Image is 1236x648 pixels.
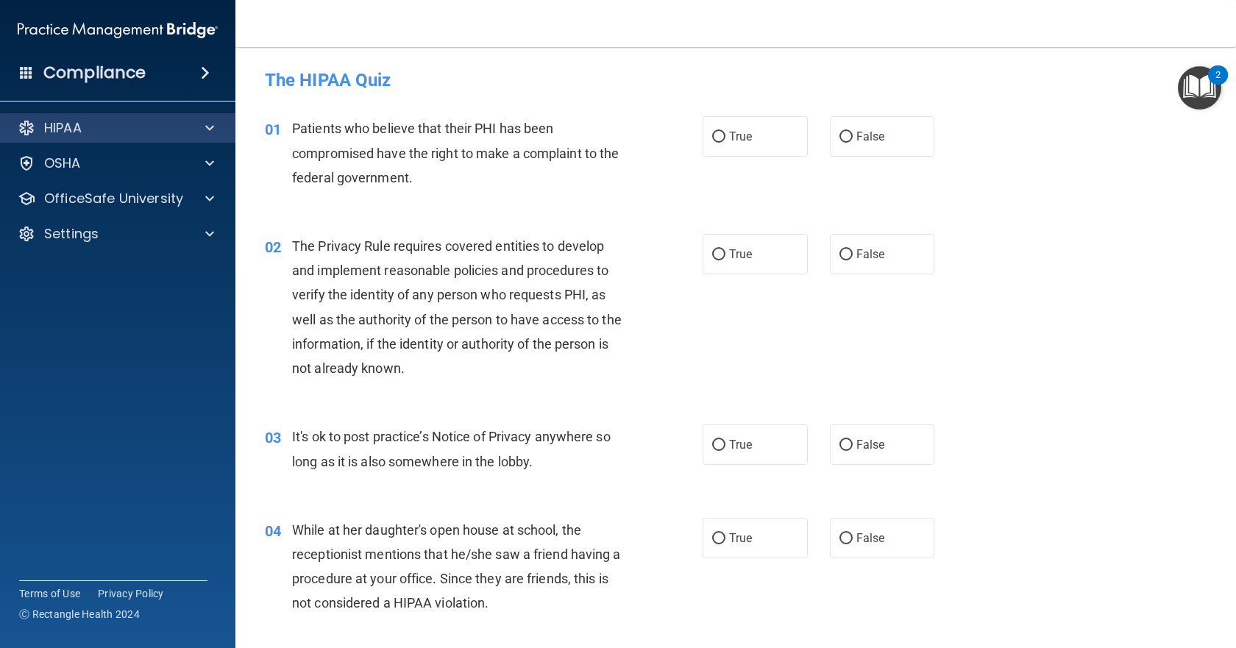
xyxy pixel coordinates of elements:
a: Settings [18,225,214,243]
span: 01 [265,121,281,138]
span: 02 [265,238,281,256]
span: True [729,531,752,545]
a: HIPAA [18,119,214,137]
input: True [712,440,725,451]
a: Privacy Policy [98,586,164,601]
span: False [856,129,885,143]
a: OSHA [18,154,214,172]
span: Patients who believe that their PHI has been compromised have the right to make a complaint to th... [292,121,619,185]
p: OSHA [44,154,81,172]
span: True [729,438,752,452]
input: False [839,533,853,544]
p: OfficeSafe University [44,190,183,207]
span: It's ok to post practice’s Notice of Privacy anywhere so long as it is also somewhere in the lobby. [292,429,611,469]
input: False [839,132,853,143]
p: HIPAA [44,119,82,137]
span: Ⓒ Rectangle Health 2024 [19,607,140,622]
span: 04 [265,522,281,540]
h4: Compliance [43,63,146,83]
span: The Privacy Rule requires covered entities to develop and implement reasonable policies and proce... [292,238,622,376]
span: False [856,247,885,261]
span: True [729,129,752,143]
span: False [856,531,885,545]
span: True [729,247,752,261]
input: False [839,440,853,451]
h4: The HIPAA Quiz [265,71,1207,90]
span: While at her daughter's open house at school, the receptionist mentions that he/she saw a friend ... [292,522,621,611]
a: Terms of Use [19,586,80,601]
button: Open Resource Center, 2 new notifications [1178,66,1221,110]
a: OfficeSafe University [18,190,214,207]
input: True [712,533,725,544]
img: PMB logo [18,15,218,45]
input: False [839,249,853,260]
span: False [856,438,885,452]
p: Settings [44,225,99,243]
input: True [712,132,725,143]
div: 2 [1215,75,1221,94]
span: 03 [265,429,281,446]
iframe: Drift Widget Chat Controller [1162,546,1218,602]
input: True [712,249,725,260]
